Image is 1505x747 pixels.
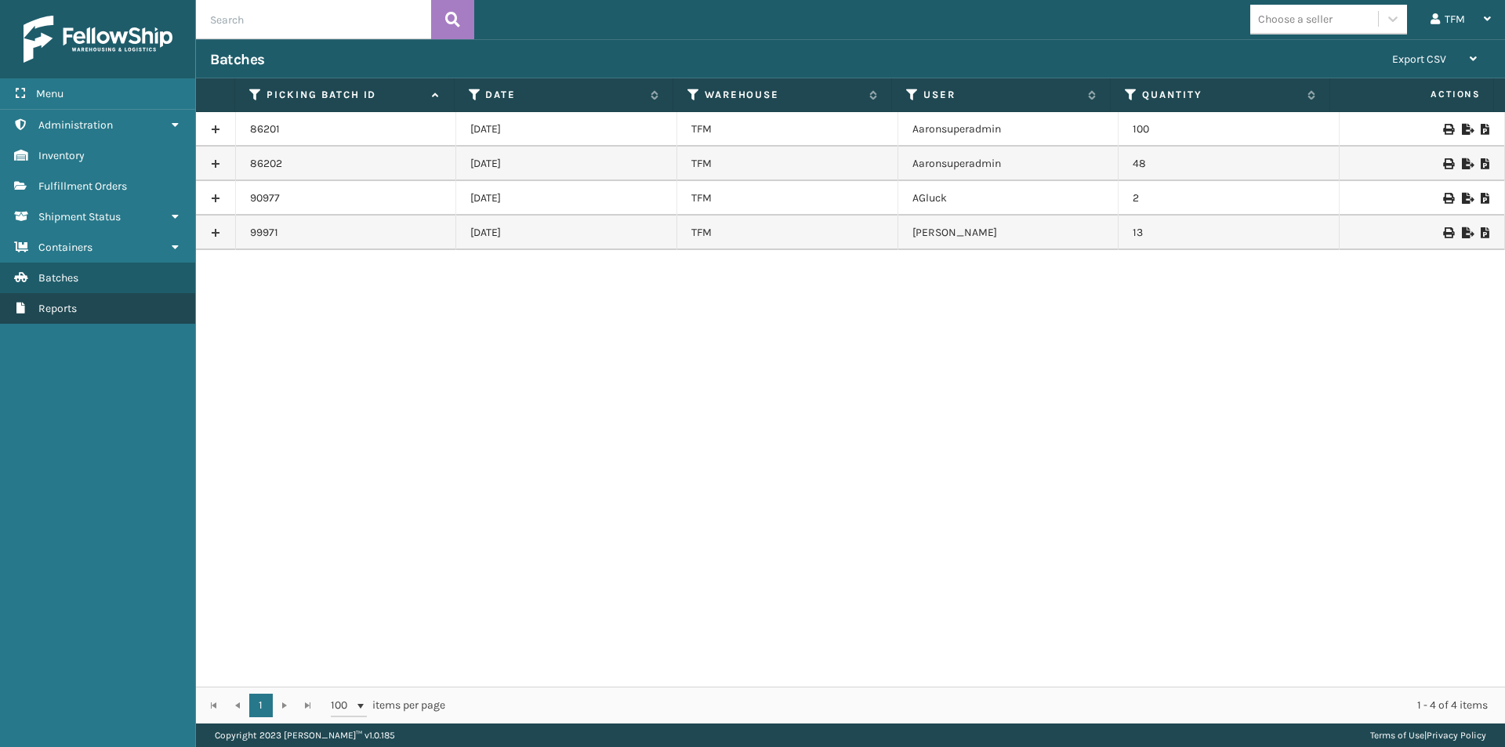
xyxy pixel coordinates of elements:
[485,88,642,102] label: Date
[38,241,92,254] span: Containers
[210,50,265,69] h3: Batches
[1481,227,1490,238] i: Print Picklist
[898,147,1119,181] td: Aaronsuperadmin
[1370,730,1424,741] a: Terms of Use
[331,694,445,717] span: items per page
[456,216,677,250] td: [DATE]
[1443,124,1452,135] i: Print Picklist Labels
[1119,147,1340,181] td: 48
[1462,193,1471,204] i: Export to .xls
[236,112,457,147] td: 86201
[38,149,85,162] span: Inventory
[898,216,1119,250] td: [PERSON_NAME]
[236,216,457,250] td: 99971
[236,147,457,181] td: 86202
[249,694,273,717] a: 1
[1370,723,1486,747] div: |
[456,181,677,216] td: [DATE]
[236,181,457,216] td: 90977
[1462,158,1471,169] i: Export to .xls
[38,118,113,132] span: Administration
[24,16,172,63] img: logo
[1335,82,1490,107] span: Actions
[38,271,78,285] span: Batches
[1481,158,1490,169] i: Print Picklist
[677,216,898,250] td: TFM
[1258,11,1333,27] div: Choose a seller
[456,112,677,147] td: [DATE]
[677,112,898,147] td: TFM
[677,147,898,181] td: TFM
[1119,216,1340,250] td: 13
[1481,124,1490,135] i: Print Picklist
[36,87,63,100] span: Menu
[1443,193,1452,204] i: Print Picklist Labels
[467,698,1488,713] div: 1 - 4 of 4 items
[1443,227,1452,238] i: Print Picklist Labels
[456,147,677,181] td: [DATE]
[923,88,1080,102] label: User
[1427,730,1486,741] a: Privacy Policy
[267,88,423,102] label: Picking batch ID
[215,723,395,747] p: Copyright 2023 [PERSON_NAME]™ v 1.0.185
[1462,124,1471,135] i: Export to .xls
[1142,88,1299,102] label: Quantity
[38,210,121,223] span: Shipment Status
[898,112,1119,147] td: Aaronsuperadmin
[1462,227,1471,238] i: Export to .xls
[677,181,898,216] td: TFM
[331,698,354,713] span: 100
[705,88,861,102] label: Warehouse
[1119,181,1340,216] td: 2
[1119,112,1340,147] td: 100
[898,181,1119,216] td: AGluck
[1392,53,1446,66] span: Export CSV
[1481,193,1490,204] i: Print Picklist
[38,179,127,193] span: Fulfillment Orders
[38,302,77,315] span: Reports
[1443,158,1452,169] i: Print Picklist Labels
